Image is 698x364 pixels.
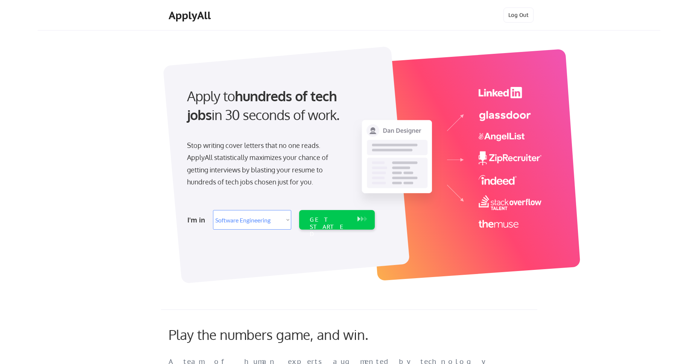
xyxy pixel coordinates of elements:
[169,326,402,343] div: Play the numbers game, and win.
[503,8,534,23] button: Log Out
[187,87,340,123] strong: hundreds of tech jobs
[187,214,208,226] div: I'm in
[310,216,350,238] div: GET STARTED
[169,9,213,22] div: ApplyAll
[187,87,372,125] div: Apply to in 30 seconds of work.
[187,139,342,188] div: Stop writing cover letters that no one reads. ApplyAll statistically maximizes your chance of get...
